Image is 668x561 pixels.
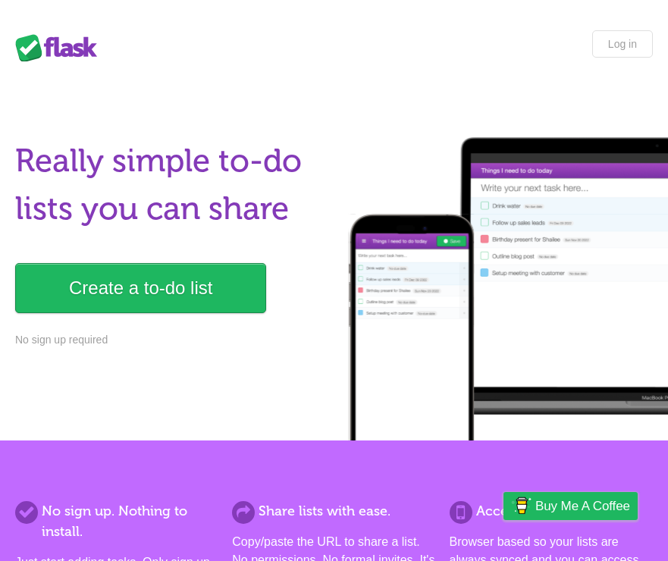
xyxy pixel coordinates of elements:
[15,332,328,348] p: No sign up required
[592,30,653,58] a: Log in
[232,501,435,522] h2: Share lists with ease.
[15,34,106,61] div: Flask Lists
[15,137,328,233] h1: Really simple to-do lists you can share
[15,501,218,542] h2: No sign up. Nothing to install.
[535,493,630,519] span: Buy me a coffee
[15,263,266,313] a: Create a to-do list
[503,492,638,520] a: Buy me a coffee
[450,501,653,522] h2: Access from any device.
[511,493,532,519] img: Buy me a coffee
